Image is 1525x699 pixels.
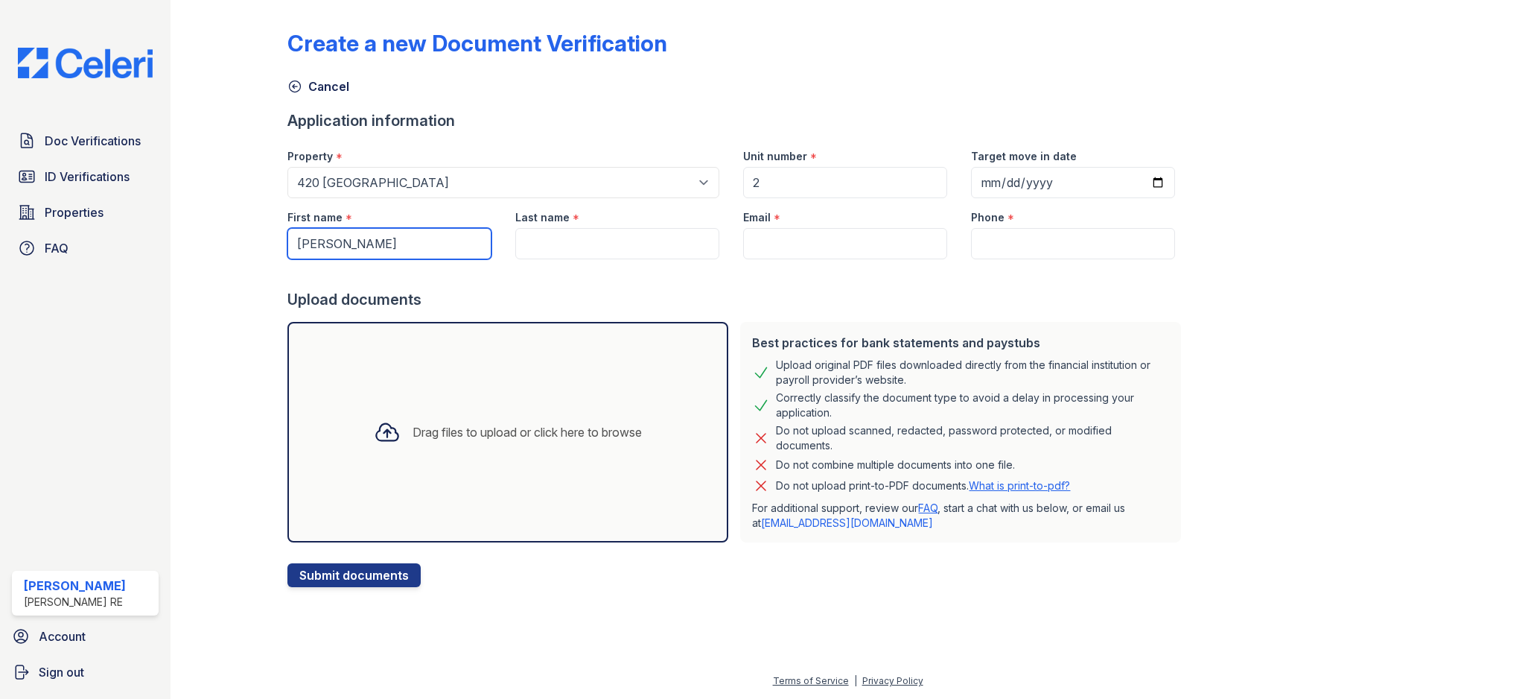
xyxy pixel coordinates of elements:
[776,358,1169,388] div: Upload original PDF files downloaded directly from the financial institution or payroll provider’...
[12,197,159,227] a: Properties
[515,210,570,225] label: Last name
[752,334,1169,352] div: Best practices for bank statements and paystubs
[776,456,1015,474] div: Do not combine multiple documents into one file.
[24,577,126,595] div: [PERSON_NAME]
[45,203,104,221] span: Properties
[12,126,159,156] a: Doc Verifications
[287,210,343,225] label: First name
[287,110,1187,131] div: Application information
[761,516,933,529] a: [EMAIL_ADDRESS][DOMAIN_NAME]
[287,289,1187,310] div: Upload documents
[6,621,165,651] a: Account
[971,210,1005,225] label: Phone
[12,233,159,263] a: FAQ
[413,423,642,441] div: Drag files to upload or click here to browse
[287,563,421,587] button: Submit documents
[776,478,1070,493] p: Do not upload print-to-PDF documents.
[743,210,771,225] label: Email
[971,149,1077,164] label: Target move in date
[287,149,333,164] label: Property
[969,479,1070,492] a: What is print-to-pdf?
[773,675,849,686] a: Terms of Service
[45,132,141,150] span: Doc Verifications
[24,595,126,610] div: [PERSON_NAME] RE
[287,78,349,95] a: Cancel
[45,168,130,186] span: ID Verifications
[287,30,667,57] div: Create a new Document Verification
[918,502,937,514] a: FAQ
[854,675,857,686] div: |
[862,675,923,686] a: Privacy Policy
[776,423,1169,453] div: Do not upload scanned, redacted, password protected, or modified documents.
[752,501,1169,531] p: For additional support, review our , start a chat with us below, or email us at
[776,390,1169,420] div: Correctly classify the document type to avoid a delay in processing your application.
[39,663,84,681] span: Sign out
[6,48,165,78] img: CE_Logo_Blue-a8612792a0a2168367f1c8372b55b34899dd931a85d93a1a3d3e32e68fde9ad4.png
[6,657,165,687] a: Sign out
[12,162,159,192] a: ID Verifications
[39,627,86,645] span: Account
[45,239,69,257] span: FAQ
[743,149,807,164] label: Unit number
